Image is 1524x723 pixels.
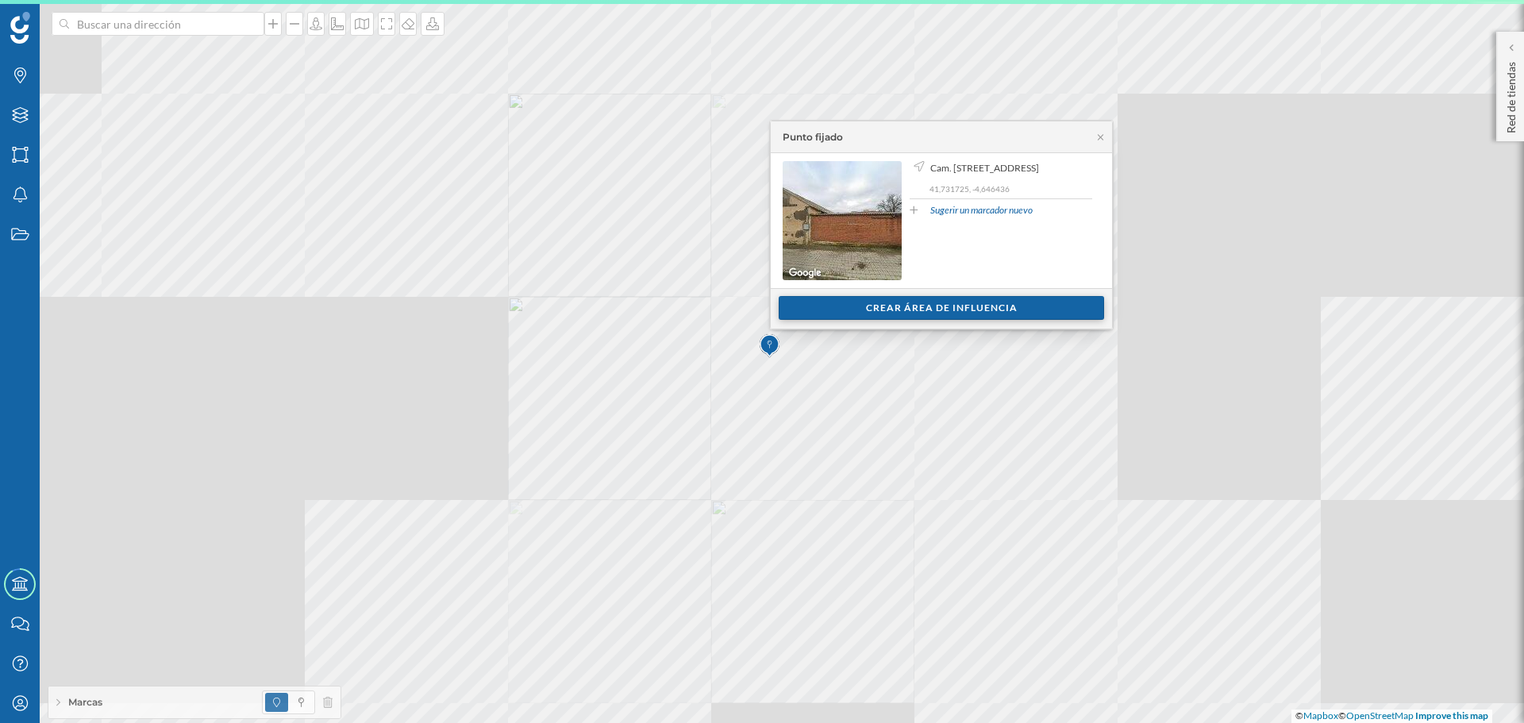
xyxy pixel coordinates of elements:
span: Soporte [32,11,88,25]
img: streetview [783,161,902,280]
img: Geoblink Logo [10,12,30,44]
div: Punto fijado [783,130,843,144]
a: Mapbox [1303,710,1338,721]
span: Marcas [68,695,102,710]
a: Sugerir un marcador nuevo [930,203,1033,217]
div: © © [1291,710,1492,723]
span: Cam. [STREET_ADDRESS] [930,161,1039,175]
img: Marker [760,330,779,362]
a: OpenStreetMap [1346,710,1414,721]
p: 41,731725, -4,646436 [929,183,1092,194]
p: Red de tiendas [1503,56,1519,133]
a: Improve this map [1415,710,1488,721]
